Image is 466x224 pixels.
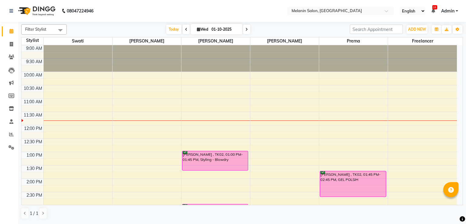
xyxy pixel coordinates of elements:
span: Admin [441,8,454,14]
span: 11 [432,5,437,9]
div: 10:30 AM [22,85,43,92]
div: 12:30 PM [23,139,43,145]
div: 10:00 AM [22,72,43,78]
span: 1 / 1 [30,210,38,217]
a: 11 [431,8,435,14]
div: 9:30 AM [25,59,43,65]
span: freelancer [388,37,457,45]
button: ADD NEW [407,25,427,34]
span: Prerna [319,37,388,45]
b: 08047224946 [67,2,93,19]
input: Search Appointment [350,25,403,34]
div: 2:30 PM [25,192,43,199]
iframe: chat widget [441,200,460,218]
div: [PERSON_NAME] , TK02, 01:45 PM-02:45 PM, GEL POLSIH [320,171,386,197]
div: 11:00 AM [22,99,43,105]
span: ADD NEW [408,27,426,32]
div: Stylist [22,37,43,44]
div: 1:00 PM [25,152,43,158]
span: Filter Stylist [25,27,46,32]
span: [PERSON_NAME] [250,37,319,45]
span: [PERSON_NAME] [113,37,181,45]
div: 12:00 PM [23,125,43,132]
div: 2:00 PM [25,179,43,185]
div: 9:00 AM [25,45,43,52]
span: Today [166,25,181,34]
span: Swati [44,37,112,45]
span: Wed [195,27,210,32]
img: logo [15,2,57,19]
input: 2025-10-01 [210,25,240,34]
div: 11:30 AM [22,112,43,118]
div: 1:30 PM [25,165,43,172]
span: [PERSON_NAME] [181,37,250,45]
div: [PERSON_NAME] , TK02, 01:00 PM-01:45 PM, Styling - Blowdry [182,151,248,170]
